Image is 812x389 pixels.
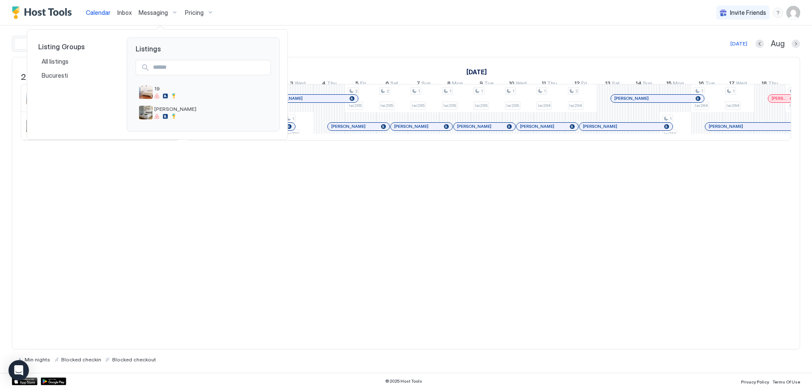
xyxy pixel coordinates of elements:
[154,106,267,112] span: [PERSON_NAME]
[127,38,279,53] span: Listings
[9,360,29,381] div: Open Intercom Messenger
[154,85,267,92] span: 19
[42,58,70,65] span: All listings
[139,106,153,119] div: listing image
[38,42,113,51] span: Listing Groups
[139,85,153,99] div: listing image
[42,72,69,79] span: Bucuresti
[150,60,270,75] input: Input Field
